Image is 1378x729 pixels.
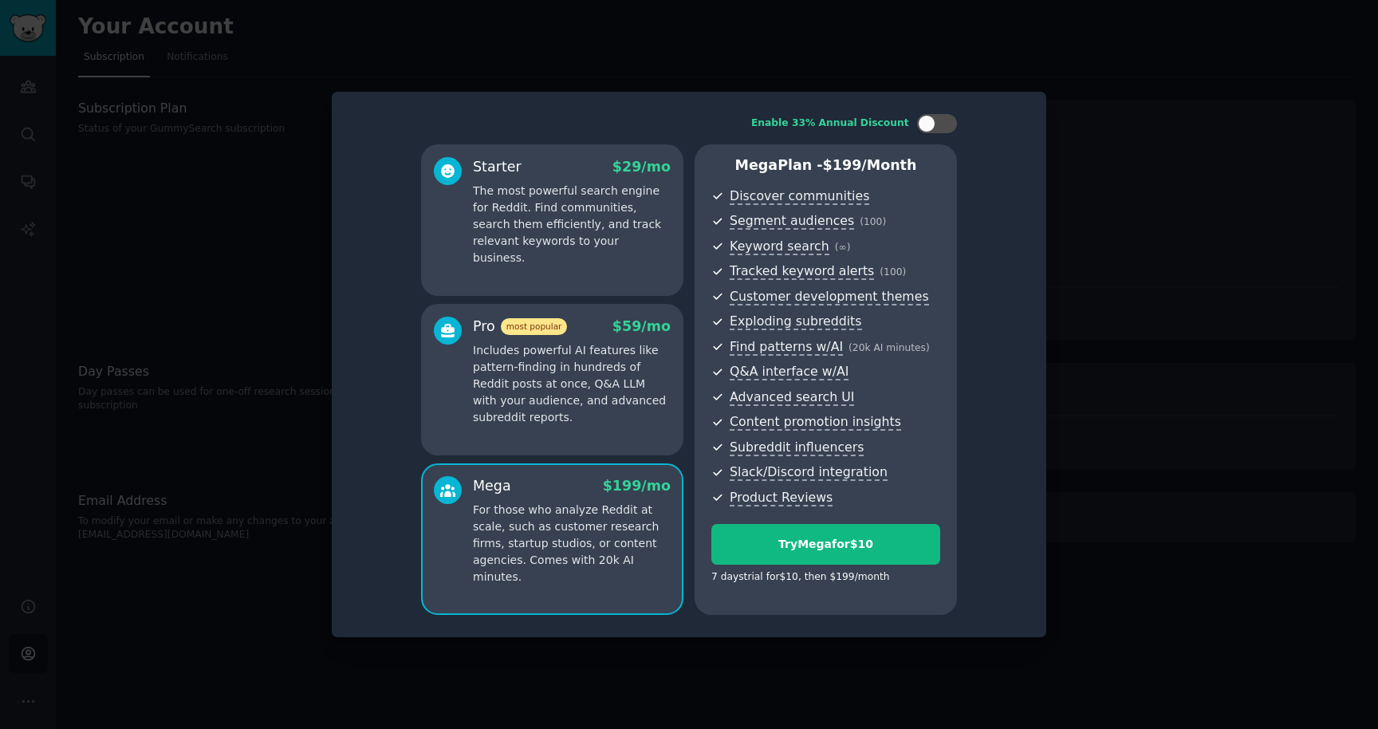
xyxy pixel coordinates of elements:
[473,157,522,177] div: Starter
[501,318,568,335] span: most popular
[612,318,671,334] span: $ 59 /mo
[848,342,930,353] span: ( 20k AI minutes )
[711,524,940,565] button: TryMegafor$10
[730,389,854,406] span: Advanced search UI
[712,536,939,553] div: Try Mega for $10
[730,464,888,481] span: Slack/Discord integration
[730,439,864,456] span: Subreddit influencers
[473,317,567,337] div: Pro
[730,339,843,356] span: Find patterns w/AI
[473,342,671,426] p: Includes powerful AI features like pattern-finding in hundreds of Reddit posts at once, Q&A LLM w...
[730,313,861,330] span: Exploding subreddits
[751,116,909,131] div: Enable 33% Annual Discount
[835,242,851,253] span: ( ∞ )
[730,238,829,255] span: Keyword search
[730,289,929,305] span: Customer development themes
[612,159,671,175] span: $ 29 /mo
[730,213,854,230] span: Segment audiences
[711,570,890,585] div: 7 days trial for $10 , then $ 199 /month
[730,490,833,506] span: Product Reviews
[730,364,848,380] span: Q&A interface w/AI
[473,183,671,266] p: The most powerful search engine for Reddit. Find communities, search them efficiently, and track ...
[730,414,901,431] span: Content promotion insights
[473,502,671,585] p: For those who analyze Reddit at scale, such as customer research firms, startup studios, or conte...
[730,188,869,205] span: Discover communities
[730,263,874,280] span: Tracked keyword alerts
[860,216,886,227] span: ( 100 )
[823,157,917,173] span: $ 199 /month
[603,478,671,494] span: $ 199 /mo
[711,156,940,175] p: Mega Plan -
[880,266,906,278] span: ( 100 )
[473,476,511,496] div: Mega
